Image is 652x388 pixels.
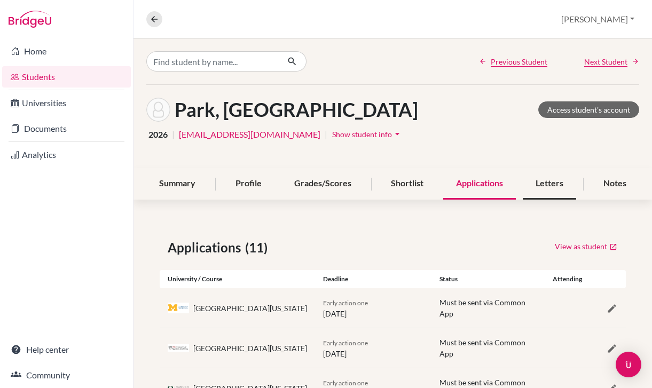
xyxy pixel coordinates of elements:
span: (11) [245,238,272,257]
img: us_umi_m_7di3pp.jpeg [168,303,189,314]
div: [DATE] [315,297,431,319]
span: Early action one [323,339,368,347]
img: Bridge-U [9,11,51,28]
div: Open Intercom Messenger [616,352,641,377]
a: Home [2,41,131,62]
span: 2026 [148,128,168,141]
span: Previous Student [491,56,547,67]
div: [GEOGRAPHIC_DATA][US_STATE] [193,303,307,314]
a: Previous Student [479,56,547,67]
h1: Park, [GEOGRAPHIC_DATA] [175,98,418,121]
a: View as student [554,238,618,255]
div: Status [431,274,548,284]
span: Next Student [584,56,627,67]
a: Help center [2,339,131,360]
div: Deadline [315,274,431,284]
div: Attending [548,274,587,284]
div: Letters [523,168,576,200]
button: [PERSON_NAME] [556,9,639,29]
div: Grades/Scores [281,168,364,200]
a: Students [2,66,131,88]
a: Universities [2,92,131,114]
a: Documents [2,118,131,139]
a: Analytics [2,144,131,165]
span: Must be sent via Common App [439,298,525,318]
span: | [172,128,175,141]
a: Community [2,365,131,386]
a: Access student's account [538,101,639,118]
span: Must be sent via Common App [439,338,525,358]
div: Profile [223,168,274,200]
span: Show student info [332,130,392,139]
img: us_usc_n_44g3s8.jpeg [168,344,189,352]
div: [GEOGRAPHIC_DATA][US_STATE] [193,343,307,354]
span: | [325,128,327,141]
span: Applications [168,238,245,257]
button: Show student infoarrow_drop_down [332,126,403,142]
a: [EMAIL_ADDRESS][DOMAIN_NAME] [179,128,320,141]
div: Shortlist [378,168,436,200]
div: Applications [443,168,516,200]
div: [DATE] [315,337,431,359]
img: Jiwon Park's avatar [146,98,170,122]
div: University / Course [160,274,315,284]
input: Find student by name... [146,51,279,72]
i: arrow_drop_down [392,129,403,139]
div: Notes [591,168,639,200]
span: Early action one [323,379,368,387]
div: Summary [146,168,208,200]
span: Early action one [323,299,368,307]
a: Next Student [584,56,639,67]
